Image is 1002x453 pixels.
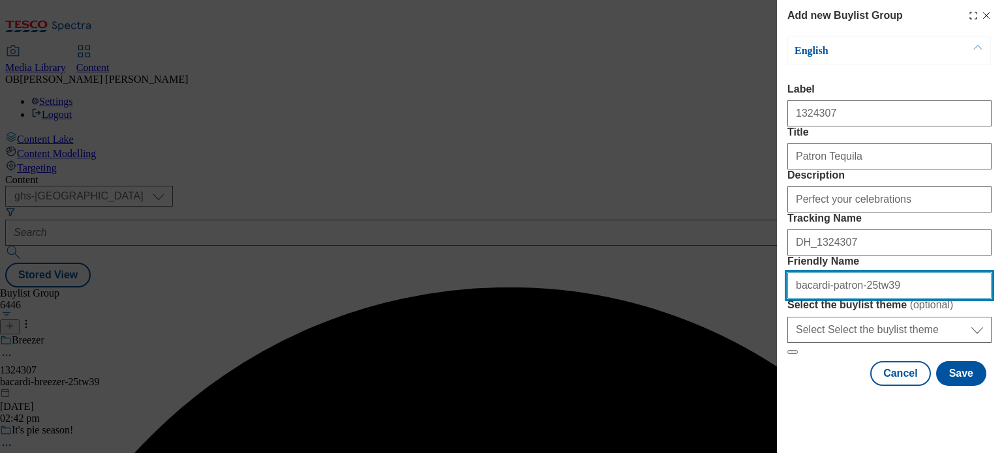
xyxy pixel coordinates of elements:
[870,361,930,386] button: Cancel
[787,186,992,212] input: Enter Description
[787,8,992,386] div: Modal
[787,256,992,267] label: Friendly Name
[936,361,986,386] button: Save
[787,100,992,126] input: Enter Label
[910,299,954,310] span: ( optional )
[787,143,992,169] input: Enter Title
[787,272,992,299] input: Enter Friendly Name
[787,169,992,181] label: Description
[795,44,932,57] p: English
[787,299,992,312] label: Select the buylist theme
[787,229,992,256] input: Enter Tracking Name
[787,8,903,23] h4: Add new Buylist Group
[787,212,992,224] label: Tracking Name
[787,83,992,95] label: Label
[787,126,992,138] label: Title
